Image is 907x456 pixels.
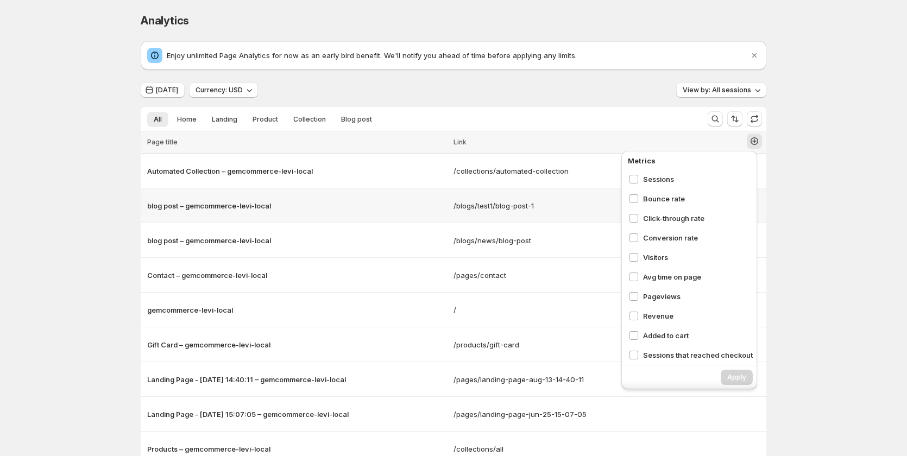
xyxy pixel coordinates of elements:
span: Visitors [643,252,753,263]
span: Bounce rate [643,193,753,204]
span: Avg time on page [643,271,753,282]
button: [DATE] [141,83,185,98]
span: Revenue [643,311,753,321]
span: Click-through rate [643,213,753,224]
a: /products/gift-card [453,339,652,350]
button: Products – gemcommerce-levi-local [147,444,447,454]
button: Currency: USD [189,83,258,98]
span: Sessions [643,174,753,185]
a: /pages/landing-page-aug-13-14-40-11 [453,374,652,385]
button: Dismiss notification [747,48,762,63]
button: Search and filter results [708,111,723,126]
button: Automated Collection – gemcommerce-levi-local [147,166,447,176]
span: Page title [147,138,178,146]
span: Collection [293,115,326,124]
a: /pages/landing-page-jun-25-15-07-05 [453,409,652,420]
button: Gift Card – gemcommerce-levi-local [147,339,447,350]
span: Currency: USD [196,86,243,94]
span: Link [453,138,467,146]
span: Sessions that reached checkout [643,350,753,360]
span: Product [253,115,278,124]
span: All [154,115,162,124]
span: Pageviews [643,291,753,302]
a: /blogs/test1/blog-post-1 [453,200,652,211]
button: Sort the results [727,111,742,126]
span: View by: All sessions [683,86,751,94]
span: Conversion rate [643,232,753,243]
span: Home [177,115,197,124]
button: blog post – gemcommerce-levi-local [147,235,447,246]
a: /collections/automated-collection [453,166,652,176]
span: [DATE] [156,86,178,94]
span: Blog post [341,115,372,124]
a: / [453,305,652,315]
a: /pages/contact [453,270,652,281]
button: Landing Page - [DATE] 15:07:05 – gemcommerce-levi-local [147,409,447,420]
p: Enjoy unlimited Page Analytics for now as an early bird benefit. We'll notify you ahead of time b... [167,50,749,61]
button: Landing Page - [DATE] 14:40:11 – gemcommerce-levi-local [147,374,447,385]
button: View by: All sessions [676,83,766,98]
p: Metrics [628,155,753,166]
span: Analytics [141,14,189,27]
button: Contact – gemcommerce-levi-local [147,270,447,281]
span: Added to cart [643,330,753,341]
a: /collections/all [453,444,652,454]
span: Landing [212,115,237,124]
button: gemcommerce-levi-local [147,305,447,315]
a: /blogs/news/blog-post [453,235,652,246]
button: blog post – gemcommerce-levi-local [147,200,447,211]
